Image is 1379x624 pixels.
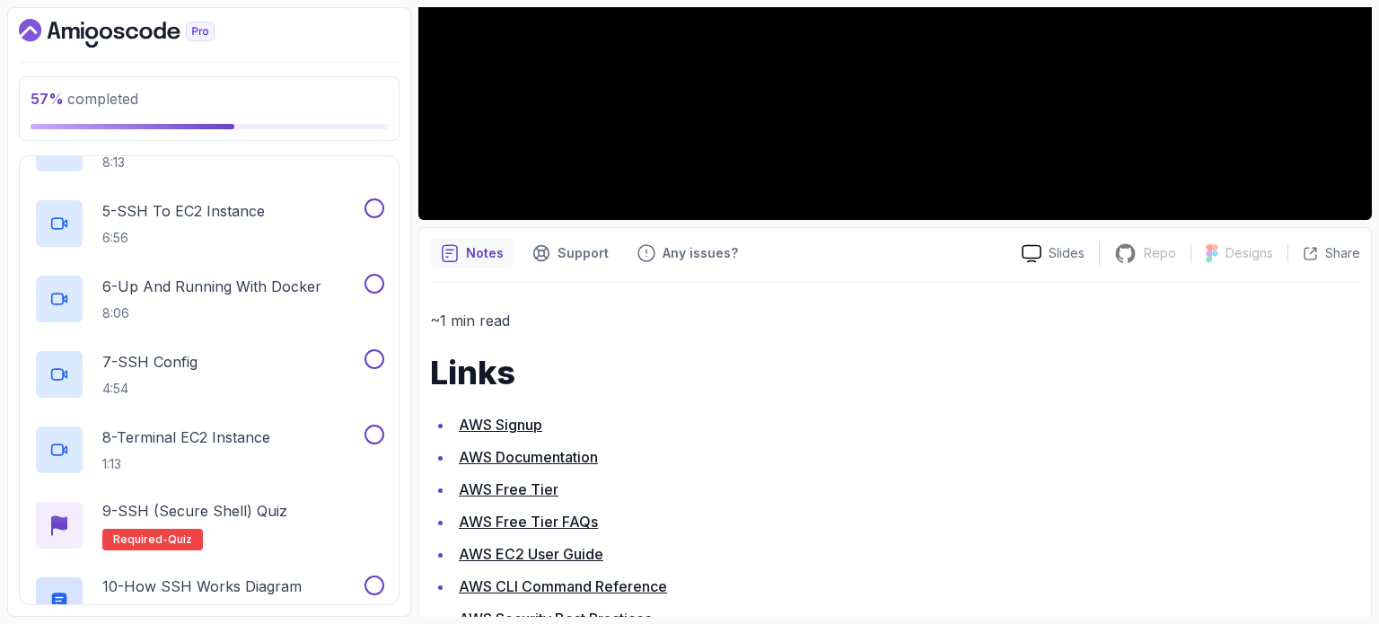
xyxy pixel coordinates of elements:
[102,500,287,522] p: 9 - SSH (Secure Shell) Quiz
[34,500,384,550] button: 9-SSH (Secure Shell) QuizRequired-quiz
[102,276,321,297] p: 6 - Up And Running With Docker
[663,244,738,262] p: Any issues?
[168,532,192,547] span: quiz
[102,576,302,597] p: 10 - How SSH Works Diagram
[459,448,598,466] a: AWS Documentation
[627,239,749,268] button: Feedback button
[34,349,384,400] button: 7-SSH Config4:54
[102,380,198,398] p: 4:54
[1325,244,1360,262] p: Share
[34,274,384,324] button: 6-Up And Running With Docker8:06
[113,532,168,547] span: Required-
[19,19,256,48] a: Dashboard
[1287,244,1360,262] button: Share
[459,513,598,531] a: AWS Free Tier FAQs
[31,90,138,108] span: completed
[430,239,514,268] button: notes button
[1144,244,1176,262] p: Repo
[430,355,1360,391] h1: Links
[34,198,384,249] button: 5-SSH to EC2 Instance6:56
[1049,244,1085,262] p: Slides
[1225,244,1273,262] p: Designs
[558,244,609,262] p: Support
[459,545,603,563] a: AWS EC2 User Guide
[459,416,542,434] a: AWS Signup
[102,229,265,247] p: 6:56
[102,200,265,222] p: 5 - SSH to EC2 Instance
[102,351,198,373] p: 7 - SSH Config
[430,308,1360,333] p: ~1 min read
[31,90,64,108] span: 57 %
[34,425,384,475] button: 8-Terminal EC2 Instance1:13
[102,455,270,473] p: 1:13
[459,577,667,595] a: AWS CLI Command Reference
[102,426,270,448] p: 8 - Terminal EC2 Instance
[102,154,264,171] p: 8:13
[102,304,321,322] p: 8:06
[459,480,558,498] a: AWS Free Tier
[522,239,619,268] button: Support button
[466,244,504,262] p: Notes
[1007,244,1099,263] a: Slides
